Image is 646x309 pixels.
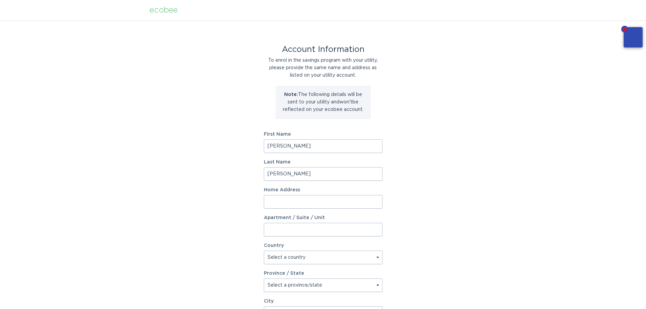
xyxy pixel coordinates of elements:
[264,271,304,276] label: Province / State
[264,160,383,165] label: Last Name
[264,299,383,304] label: City
[264,188,383,192] label: Home Address
[264,46,383,53] div: Account Information
[264,243,284,248] label: Country
[284,92,298,97] strong: Note:
[264,57,383,79] div: To enrol in the savings program with your utility, please provide the same name and address as li...
[264,132,383,137] label: First Name
[150,6,178,14] div: ecobee
[264,215,383,220] label: Apartment / Suite / Unit
[281,91,366,113] p: The following details will be sent to your utility and won't be reflected on your ecobee account.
